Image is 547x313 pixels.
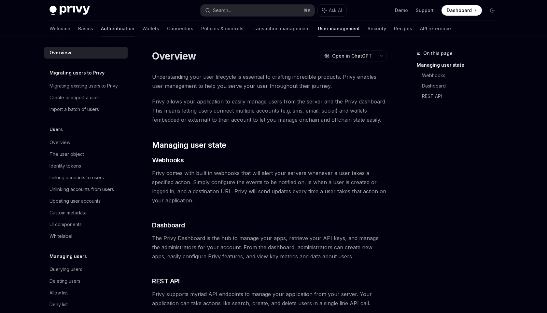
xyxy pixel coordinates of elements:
[152,156,184,165] span: Webhooks
[44,80,128,92] a: Migrating existing users to Privy
[49,162,81,170] div: Identity tokens
[49,289,68,297] div: Allow list
[152,169,387,205] span: Privy comes with built in webhooks that will alert your servers whenever a user takes a specified...
[44,299,128,310] a: Deny list
[49,126,63,133] h5: Users
[78,21,93,36] a: Basics
[44,264,128,275] a: Querying users
[44,219,128,230] a: UI components
[49,82,118,90] div: Migrating existing users to Privy
[251,21,310,36] a: Transaction management
[152,97,387,124] span: Privy allows your application to easily manage users from the server and the Privy dashboard. Thi...
[44,137,128,148] a: Overview
[422,91,503,102] a: REST API
[49,232,72,240] div: Whitelabel
[49,301,68,308] div: Deny list
[368,21,386,36] a: Security
[49,174,104,182] div: Linking accounts to users
[152,140,226,150] span: Managing user state
[416,7,434,14] a: Support
[44,148,128,160] a: The user object
[49,105,99,113] div: Import a batch of users
[49,209,87,217] div: Custom metadata
[49,197,101,205] div: Updating user accounts
[442,5,482,16] a: Dashboard
[152,72,387,90] span: Understanding your user lifecycle is essential to crafting incredible products. Privy enables use...
[49,252,87,260] h5: Managing users
[420,21,451,36] a: API reference
[44,195,128,207] a: Updating user accounts
[320,50,376,61] button: Open in ChatGPT
[152,234,387,261] span: The Privy Dashboard is the hub to manage your apps, retrieve your API keys, and manage the admini...
[167,21,193,36] a: Connectors
[44,47,128,59] a: Overview
[201,5,315,16] button: Search...⌘K
[304,8,311,13] span: ⌘ K
[49,21,70,36] a: Welcome
[394,21,412,36] a: Recipes
[44,92,128,103] a: Create or import a user
[44,172,128,184] a: Linking accounts to users
[423,49,453,57] span: On this page
[422,70,503,81] a: Webhooks
[318,21,360,36] a: User management
[487,5,498,16] button: Toggle dark mode
[49,277,80,285] div: Deleting users
[152,290,387,308] span: Privy supports myriad API endpoints to manage your application from your server. Your application...
[152,50,196,62] h1: Overview
[417,60,503,70] a: Managing user state
[213,7,231,14] div: Search...
[49,49,71,57] div: Overview
[49,150,84,158] div: The user object
[49,69,105,77] h5: Migrating users to Privy
[44,287,128,299] a: Allow list
[44,207,128,219] a: Custom metadata
[44,184,128,195] a: Unlinking accounts from users
[44,275,128,287] a: Deleting users
[318,5,346,16] button: Ask AI
[422,81,503,91] a: Dashboard
[152,277,179,286] span: REST API
[49,185,114,193] div: Unlinking accounts from users
[201,21,244,36] a: Policies & controls
[44,160,128,172] a: Identity tokens
[152,221,185,230] span: Dashboard
[101,21,134,36] a: Authentication
[49,139,70,146] div: Overview
[447,7,472,14] span: Dashboard
[142,21,159,36] a: Wallets
[49,94,99,102] div: Create or import a user
[49,221,82,228] div: UI components
[49,6,90,15] img: dark logo
[44,103,128,115] a: Import a batch of users
[395,7,408,14] a: Demo
[44,230,128,242] a: Whitelabel
[49,265,82,273] div: Querying users
[332,53,372,59] span: Open in ChatGPT
[329,7,342,14] span: Ask AI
